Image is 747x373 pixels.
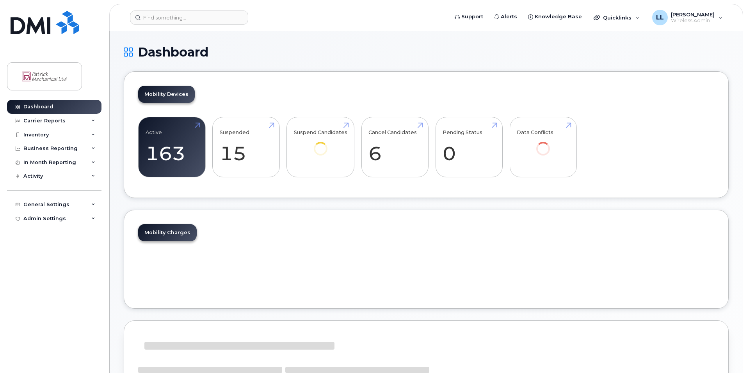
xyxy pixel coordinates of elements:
a: Data Conflicts [517,122,569,166]
a: Pending Status 0 [443,122,495,173]
a: Mobility Charges [138,224,197,241]
a: Suspended 15 [220,122,272,173]
a: Suspend Candidates [294,122,347,166]
a: Cancel Candidates 6 [368,122,421,173]
h1: Dashboard [124,45,729,59]
a: Active 163 [146,122,198,173]
a: Mobility Devices [138,86,195,103]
